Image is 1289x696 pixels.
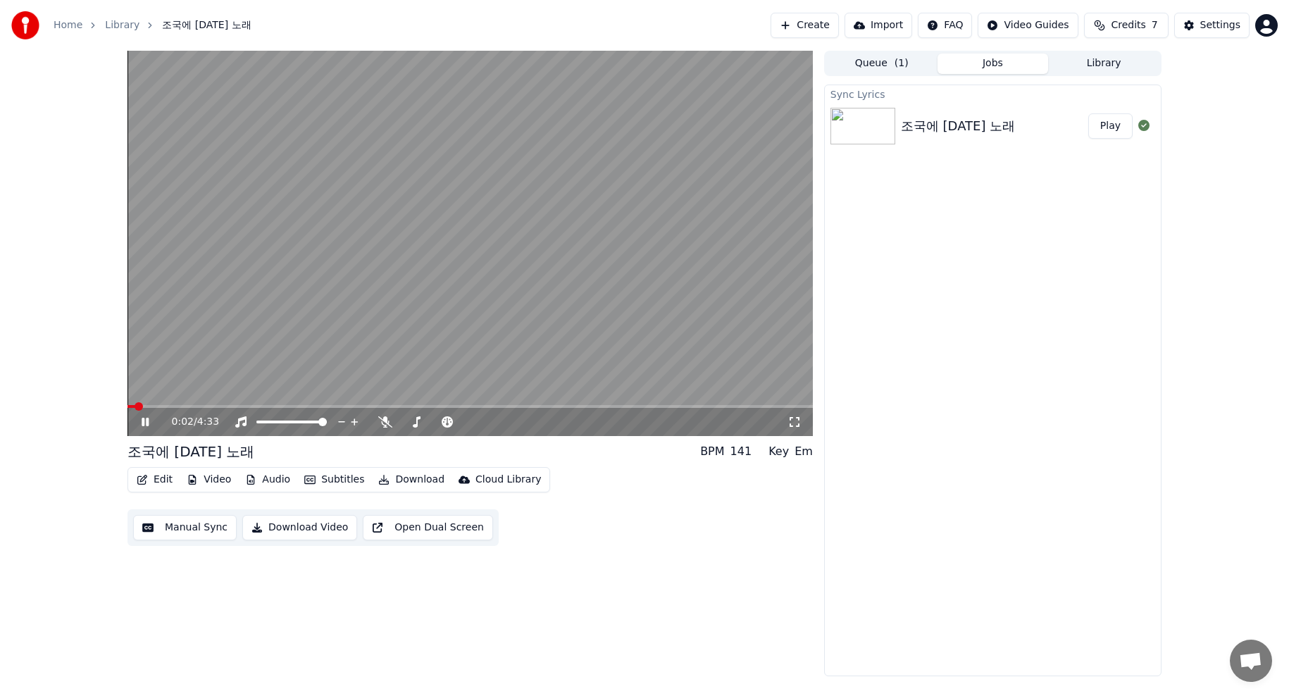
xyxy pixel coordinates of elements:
[363,515,493,540] button: Open Dual Screen
[181,470,237,490] button: Video
[54,18,251,32] nav: breadcrumb
[845,13,912,38] button: Import
[1230,640,1272,682] div: Open chat
[373,470,450,490] button: Download
[1084,13,1169,38] button: Credits7
[475,473,541,487] div: Cloud Library
[1088,113,1133,139] button: Play
[730,443,752,460] div: 141
[172,415,194,429] span: 0:02
[826,54,938,74] button: Queue
[978,13,1078,38] button: Video Guides
[133,515,237,540] button: Manual Sync
[11,11,39,39] img: youka
[239,470,296,490] button: Audio
[1048,54,1159,74] button: Library
[938,54,1049,74] button: Jobs
[700,443,724,460] div: BPM
[918,13,972,38] button: FAQ
[242,515,357,540] button: Download Video
[54,18,82,32] a: Home
[1174,13,1250,38] button: Settings
[127,442,254,461] div: 조국에 [DATE] 노래
[895,56,909,70] span: ( 1 )
[197,415,219,429] span: 4:33
[1111,18,1145,32] span: Credits
[768,443,789,460] div: Key
[825,85,1161,102] div: Sync Lyrics
[901,116,1015,136] div: 조국에 [DATE] 노래
[162,18,251,32] span: 조국에 [DATE] 노래
[1152,18,1158,32] span: 7
[771,13,839,38] button: Create
[105,18,139,32] a: Library
[172,415,206,429] div: /
[299,470,370,490] button: Subtitles
[131,470,178,490] button: Edit
[1200,18,1240,32] div: Settings
[795,443,813,460] div: Em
